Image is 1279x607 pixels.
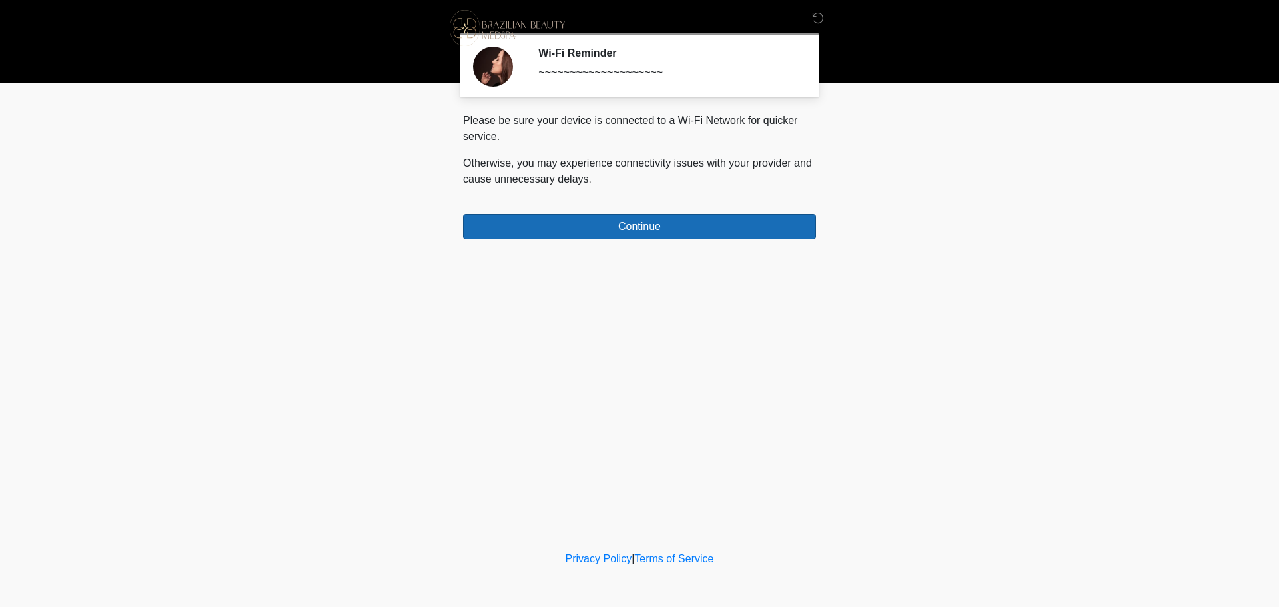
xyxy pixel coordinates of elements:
[473,47,513,87] img: Agent Avatar
[634,553,713,564] a: Terms of Service
[589,173,592,185] span: .
[566,553,632,564] a: Privacy Policy
[632,553,634,564] a: |
[463,155,816,187] p: Otherwise, you may experience connectivity issues with your provider and cause unnecessary delays
[450,10,565,46] img: Brazilian Beauty Medspa Logo
[538,65,796,81] div: ~~~~~~~~~~~~~~~~~~~~
[463,113,816,145] p: Please be sure your device is connected to a Wi-Fi Network for quicker service.
[463,214,816,239] button: Continue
